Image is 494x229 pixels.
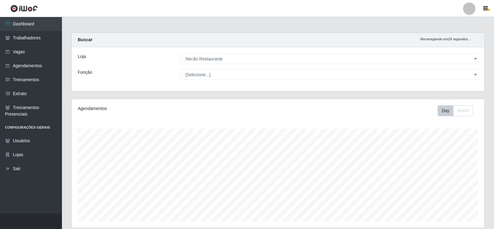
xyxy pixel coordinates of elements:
img: CoreUI Logo [10,5,38,12]
button: Day [438,105,453,116]
div: Toolbar with button groups [438,105,478,116]
button: Month [453,105,473,116]
div: First group [438,105,473,116]
label: Loja [78,53,86,60]
div: Agendamentos [78,105,239,112]
label: Função [78,69,92,76]
i: Recarregando em 29 segundos... [420,37,471,41]
strong: Buscar [78,37,92,42]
